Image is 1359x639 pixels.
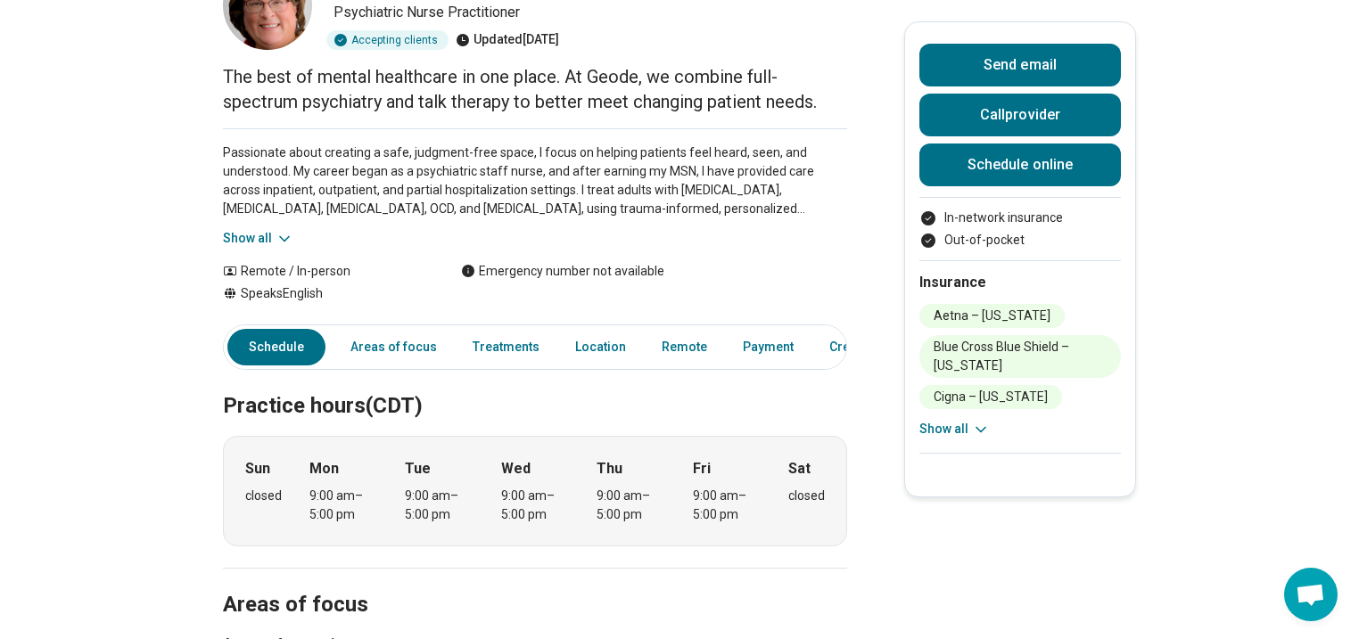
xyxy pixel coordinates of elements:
[919,420,990,438] button: Show all
[597,487,665,524] div: 9:00 am – 5:00 pm
[919,335,1121,378] li: Blue Cross Blue Shield – [US_STATE]
[245,487,282,505] div: closed
[309,487,378,524] div: 9:00 am – 5:00 pm
[919,209,1121,227] li: In-network insurance
[564,329,637,365] a: Location
[919,272,1121,293] h2: Insurance
[405,487,474,524] div: 9:00 am – 5:00 pm
[651,329,718,365] a: Remote
[461,262,664,281] div: Emergency number not available
[919,94,1121,136] button: Callprovider
[456,30,559,50] div: Updated [DATE]
[693,487,762,524] div: 9:00 am – 5:00 pm
[501,458,531,479] strong: Wed
[1284,568,1338,621] div: Open chat
[223,436,847,546] div: When does the program meet?
[919,44,1121,86] button: Send email
[245,458,270,479] strong: Sun
[223,64,847,114] p: The best of mental healthcare in one place. At Geode, we combine full-spectrum psychiatry and tal...
[919,231,1121,250] li: Out-of-pocket
[223,547,847,620] h2: Areas of focus
[919,143,1121,186] a: Schedule online
[405,458,431,479] strong: Tue
[919,209,1121,250] ul: Payment options
[501,487,570,524] div: 9:00 am – 5:00 pm
[597,458,622,479] strong: Thu
[732,329,804,365] a: Payment
[223,348,847,422] h2: Practice hours (CDT)
[227,329,325,365] a: Schedule
[462,329,550,365] a: Treatments
[334,2,847,23] p: Psychiatric Nurse Practitioner
[326,30,449,50] div: Accepting clients
[919,304,1065,328] li: Aetna – [US_STATE]
[788,458,811,479] strong: Sat
[693,458,711,479] strong: Fri
[223,262,425,281] div: Remote / In-person
[819,329,908,365] a: Credentials
[788,487,825,505] div: closed
[223,143,847,218] p: Passionate about creating a safe, judgment-free space, I focus on helping patients feel heard, se...
[919,385,1062,409] li: Cigna – [US_STATE]
[223,229,293,248] button: Show all
[309,458,339,479] strong: Mon
[223,284,425,303] div: Speaks English
[340,329,448,365] a: Areas of focus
